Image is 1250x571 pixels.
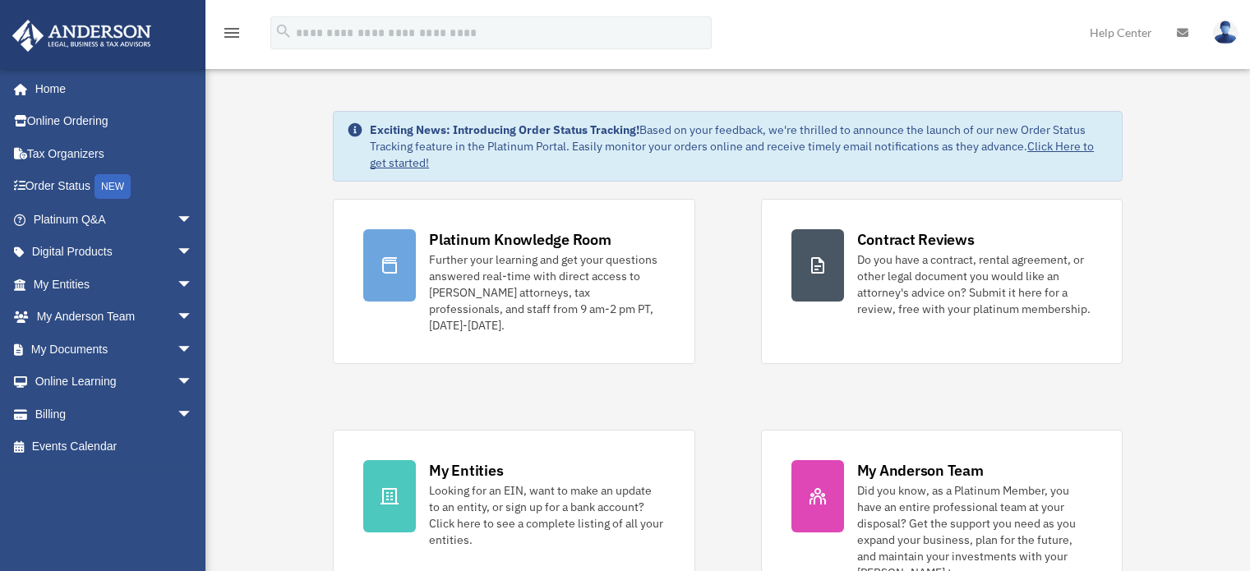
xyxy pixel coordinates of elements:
span: arrow_drop_down [177,203,210,237]
a: Online Learningarrow_drop_down [12,366,218,398]
div: Looking for an EIN, want to make an update to an entity, or sign up for a bank account? Click her... [429,482,664,548]
span: arrow_drop_down [177,301,210,334]
strong: Exciting News: Introducing Order Status Tracking! [370,122,639,137]
span: arrow_drop_down [177,333,210,366]
div: Further your learning and get your questions answered real-time with direct access to [PERSON_NAM... [429,251,664,334]
a: Order StatusNEW [12,170,218,204]
img: User Pic [1213,21,1238,44]
a: Home [12,72,210,105]
a: My Documentsarrow_drop_down [12,333,218,366]
a: Click Here to get started! [370,139,1094,170]
div: NEW [95,174,131,199]
i: search [274,22,293,40]
a: Digital Productsarrow_drop_down [12,236,218,269]
div: Do you have a contract, rental agreement, or other legal document you would like an attorney's ad... [857,251,1092,317]
a: My Anderson Teamarrow_drop_down [12,301,218,334]
a: Online Ordering [12,105,218,138]
a: Platinum Knowledge Room Further your learning and get your questions answered real-time with dire... [333,199,694,364]
a: Tax Organizers [12,137,218,170]
a: Platinum Q&Aarrow_drop_down [12,203,218,236]
img: Anderson Advisors Platinum Portal [7,20,156,52]
a: menu [222,29,242,43]
div: My Anderson Team [857,460,984,481]
span: arrow_drop_down [177,236,210,269]
a: My Entitiesarrow_drop_down [12,268,218,301]
span: arrow_drop_down [177,398,210,431]
span: arrow_drop_down [177,268,210,302]
div: Contract Reviews [857,229,975,250]
div: Based on your feedback, we're thrilled to announce the launch of our new Order Status Tracking fe... [370,122,1109,171]
a: Billingarrow_drop_down [12,398,218,431]
i: menu [222,23,242,43]
a: Events Calendar [12,431,218,463]
span: arrow_drop_down [177,366,210,399]
div: Platinum Knowledge Room [429,229,611,250]
div: My Entities [429,460,503,481]
a: Contract Reviews Do you have a contract, rental agreement, or other legal document you would like... [761,199,1123,364]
